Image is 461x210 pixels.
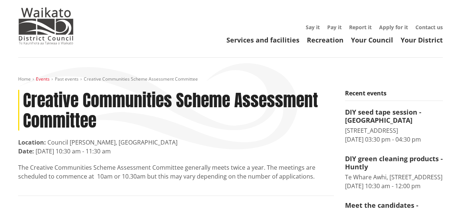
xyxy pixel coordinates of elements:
[351,35,393,44] a: Your Council
[327,24,342,31] a: Pay it
[345,108,443,144] a: DIY seed tape session - [GEOGRAPHIC_DATA] [STREET_ADDRESS] [DATE] 03:30 pm - 04:30 pm
[427,179,454,206] iframe: Messenger Launcher
[18,76,443,82] nav: breadcrumb
[18,163,334,181] div: The Creative Communities Scheme Assessment Committee generally meets twice a year. The meetings a...
[18,76,31,82] a: Home
[36,147,111,155] time: [DATE] 10:30 am - 11:30 am
[18,7,74,44] img: Waikato District Council - Te Kaunihera aa Takiwaa o Waikato
[345,108,443,124] h4: DIY seed tape session - [GEOGRAPHIC_DATA]
[18,90,334,131] h1: Creative Communities Scheme Assessment Committee
[345,155,443,171] h4: DIY green cleaning products - Huntly
[345,155,443,190] a: DIY green cleaning products - Huntly Te Whare Awhi, [STREET_ADDRESS] [DATE] 10:30 am - 12:00 pm
[18,147,34,155] strong: Date:
[226,35,299,44] a: Services and facilities
[306,24,320,31] a: Say it
[55,76,79,82] a: Past events
[345,182,421,190] time: [DATE] 10:30 am - 12:00 pm
[415,24,443,31] a: Contact us
[379,24,408,31] a: Apply for it
[349,24,372,31] a: Report it
[18,138,46,146] strong: Location:
[84,76,198,82] span: Creative Communities Scheme Assessment Committee
[401,35,443,44] a: Your District
[36,76,50,82] a: Events
[345,126,443,135] div: [STREET_ADDRESS]
[345,173,443,182] div: Te Whare Awhi, [STREET_ADDRESS]
[345,135,421,143] time: [DATE] 03:30 pm - 04:30 pm
[345,90,443,101] h5: Recent events
[47,138,178,146] span: Council [PERSON_NAME], [GEOGRAPHIC_DATA]
[307,35,344,44] a: Recreation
